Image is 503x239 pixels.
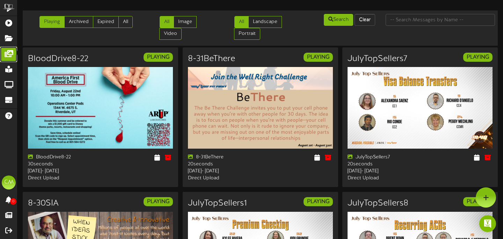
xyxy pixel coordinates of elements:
div: Direct Upload [348,175,415,182]
div: Direct Upload [188,175,255,182]
div: CM [2,175,16,189]
button: Search [324,14,353,26]
strong: PLAYING [147,199,169,205]
a: Landscape [248,16,282,28]
div: [DATE] - [DATE] [188,168,255,175]
h3: JulyTopSellers1 [188,199,247,208]
div: 20 seconds [348,161,415,168]
h3: BloodDrive8-22 [28,54,88,64]
strong: PLAYING [467,54,489,60]
img: 5441d98a-3e87-4961-a6c0-24e0acb5523b.jpg [348,67,493,148]
div: [DATE] - [DATE] [348,168,415,175]
a: All [118,16,133,28]
h3: JulyTopSellers8 [348,199,408,208]
span: 0 [10,198,16,205]
div: 8-31BeThere [188,154,255,161]
button: Clear [355,14,375,26]
div: 30 seconds [28,161,95,168]
h3: 8-31BeThere [188,54,235,64]
strong: PLAYING [147,54,169,60]
div: Open Intercom Messenger [479,215,496,232]
h3: 8-30SIA [28,199,59,208]
div: 20 seconds [188,161,255,168]
strong: PLAYING [467,199,489,205]
img: a5acf255-4ad7-43cf-8117-c5b49dfd0cb0.jpg [28,67,173,148]
a: All [234,16,249,28]
strong: PLAYING [307,199,329,205]
a: Playing [39,16,65,28]
a: Portrait [234,28,260,40]
h3: JulyTopSellers7 [348,54,407,64]
a: Image [174,16,197,28]
div: BloodDrive8-22 [28,154,95,161]
a: Video [159,28,182,40]
strong: PLAYING [307,54,329,60]
div: Direct Upload [28,175,95,182]
img: 8a3ebce1-3a7d-4dde-a2cb-61681adb5d71.png [188,67,333,148]
a: All [160,16,174,28]
div: [DATE] - [DATE] [28,168,95,175]
input: -- Search Messages by Name -- [386,14,495,26]
div: JulyTopSellers7 [348,154,415,161]
a: Archived [64,16,93,28]
a: Expired [93,16,119,28]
